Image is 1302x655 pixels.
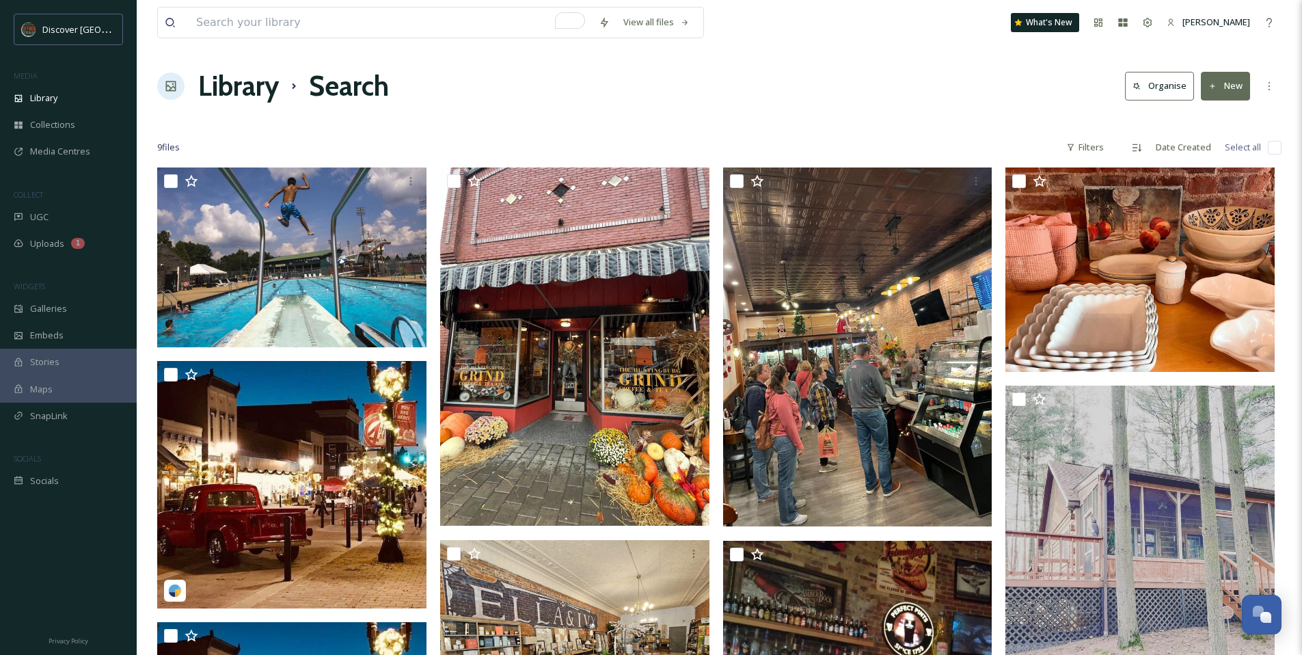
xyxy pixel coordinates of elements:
[157,141,180,154] span: 9 file s
[1242,595,1281,634] button: Open Chat
[71,238,85,249] div: 1
[14,189,43,200] span: COLLECT
[49,637,88,645] span: Privacy Policy
[30,92,57,105] span: Library
[30,383,53,396] span: Maps
[30,474,59,487] span: Socials
[440,168,709,526] img: huntingburg grind exterior.jpg
[30,302,67,315] span: Galleries
[1125,72,1194,100] button: Organise
[1059,134,1111,161] div: Filters
[14,281,45,291] span: WIDGETS
[30,118,75,131] span: Collections
[30,410,68,423] span: SnapLink
[30,145,90,158] span: Media Centres
[30,329,64,342] span: Embeds
[1125,72,1201,100] a: Organise
[1225,141,1261,154] span: Select all
[30,211,49,224] span: UGC
[1005,168,1277,372] img: Ella & Ivy 2.jpg
[22,23,36,36] img: SIN-logo.svg
[1160,9,1257,36] a: [PERSON_NAME]
[1201,72,1250,100] button: New
[1149,134,1218,161] div: Date Created
[198,66,279,107] a: Library
[30,237,64,250] span: Uploads
[189,8,592,38] input: To enrich screen reader interactions, please activate Accessibility in Grammarly extension settings
[30,356,59,369] span: Stories
[14,453,41,464] span: SOCIALS
[309,66,389,107] h1: Search
[723,168,992,526] img: Huntingburg Grind - interior with people.jpg
[42,23,213,36] span: Discover [GEOGRAPHIC_DATA][US_STATE]
[14,70,38,81] span: MEDIA
[616,9,696,36] a: View all files
[1182,16,1250,28] span: [PERSON_NAME]
[157,168,426,347] img: huntingburg pool.jpg
[168,584,182,598] img: snapsea-logo.png
[157,361,429,609] img: afcb72f6-f059-d9e2-6b39-1741e2c92fe7.jpg
[49,632,88,648] a: Privacy Policy
[1011,13,1079,32] a: What's New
